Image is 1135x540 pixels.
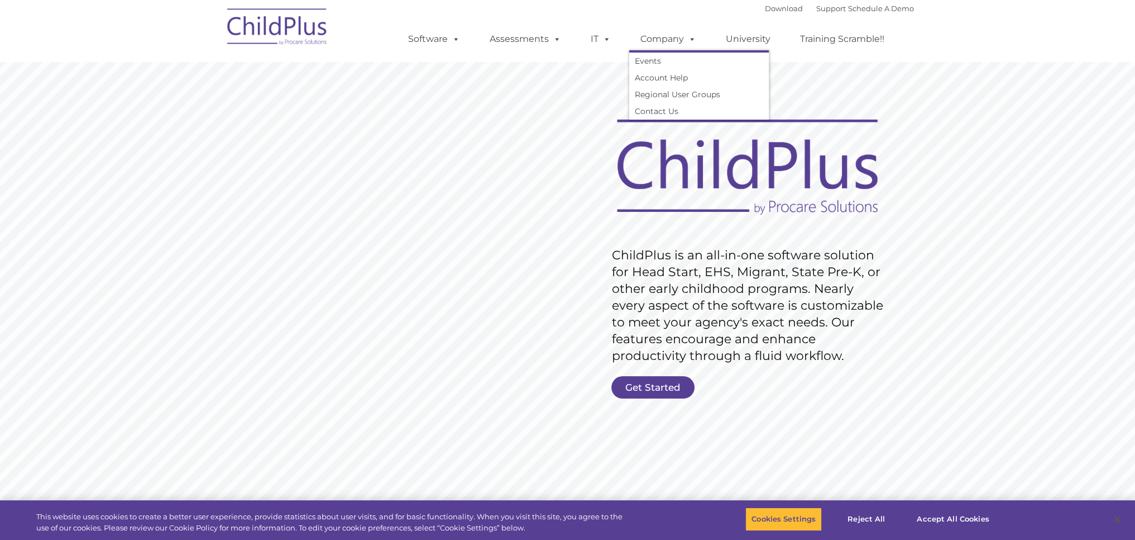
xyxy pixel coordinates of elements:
[629,69,769,86] a: Account Help
[222,1,333,56] img: ChildPlus by Procare Solutions
[611,376,695,399] a: Get Started
[715,28,782,50] a: University
[36,511,624,533] div: This website uses cookies to create a better user experience, provide statistics about user visit...
[612,247,889,364] rs-layer: ChildPlus is an all-in-one software solution for Head Start, EHS, Migrant, State Pre-K, or other ...
[629,86,769,103] a: Regional User Groups
[789,28,895,50] a: Training Scramble!!
[629,28,707,50] a: Company
[397,28,471,50] a: Software
[848,4,914,13] a: Schedule A Demo
[765,4,914,13] font: |
[765,4,803,13] a: Download
[580,28,622,50] a: IT
[629,53,769,69] a: Events
[745,508,822,531] button: Cookies Settings
[478,28,572,50] a: Assessments
[1105,507,1129,532] button: Close
[816,4,846,13] a: Support
[831,508,901,531] button: Reject All
[629,103,769,120] a: Contact Us
[911,508,995,531] button: Accept All Cookies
